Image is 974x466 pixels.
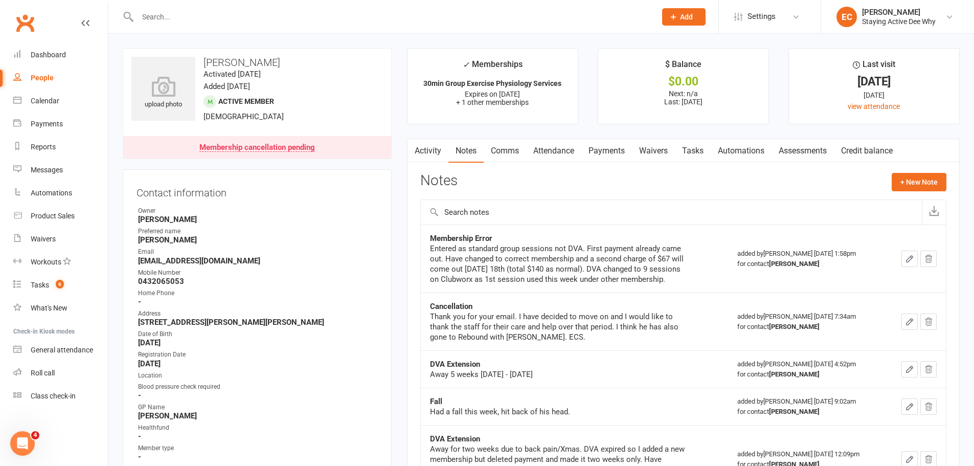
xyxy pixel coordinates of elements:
span: Expires on [DATE] [465,90,520,98]
div: $0.00 [607,76,759,87]
div: Tasks [31,281,49,289]
a: Waivers [13,228,108,251]
strong: DVA Extension [430,434,480,443]
strong: [PERSON_NAME] [769,408,820,415]
div: added by [PERSON_NAME] [DATE] 1:58pm [737,249,876,269]
strong: 0432065053 [138,277,378,286]
div: [PERSON_NAME] [862,8,936,17]
div: added by [PERSON_NAME] [DATE] 9:02am [737,396,876,417]
div: Membership cancellation pending [199,144,315,152]
h3: Notes [420,173,458,191]
h3: Contact information [137,183,378,198]
div: Address [138,309,378,319]
i: ✓ [463,60,469,70]
a: Payments [581,139,632,163]
a: Credit balance [834,139,900,163]
a: Workouts [13,251,108,274]
div: Entered as standard group sessions not DVA. First payment already came out. Have changed to corre... [430,243,686,284]
a: Comms [484,139,526,163]
strong: Fall [430,397,442,406]
div: $ Balance [665,58,701,76]
strong: [PERSON_NAME] [769,370,820,378]
strong: Membership Error [430,234,492,243]
div: Roll call [31,369,55,377]
a: Dashboard [13,43,108,66]
div: Blood pressure check required [138,382,378,392]
div: Staying Active Dee Why [862,17,936,26]
div: for contact [737,369,876,380]
button: Add [662,8,706,26]
input: Search notes [421,200,922,225]
div: [DATE] [798,76,950,87]
span: 4 [31,431,39,439]
div: Product Sales [31,212,75,220]
a: Roll call [13,362,108,385]
a: Automations [13,182,108,205]
div: upload photo [131,76,195,110]
a: Clubworx [12,10,38,36]
strong: Cancellation [430,302,472,311]
a: Activity [407,139,448,163]
strong: - [138,391,378,400]
strong: [PERSON_NAME] [138,215,378,224]
a: Attendance [526,139,581,163]
div: Location [138,371,378,381]
a: Assessments [772,139,834,163]
div: Date of Birth [138,329,378,339]
div: Waivers [31,235,56,243]
div: Healthfund [138,423,378,433]
strong: - [138,297,378,306]
strong: [PERSON_NAME] [138,411,378,420]
div: Automations [31,189,72,197]
div: for contact [737,259,876,269]
strong: [DATE] [138,359,378,368]
div: Reports [31,143,56,151]
div: Preferred name [138,227,378,236]
div: added by [PERSON_NAME] [DATE] 4:52pm [737,359,876,380]
div: Mobile Number [138,268,378,278]
strong: [PERSON_NAME] [769,323,820,330]
a: Waivers [632,139,675,163]
div: Thank you for your email. I have decided to move on and I would like to thank the staff for their... [430,312,686,342]
a: Messages [13,159,108,182]
strong: - [138,432,378,441]
div: Calendar [31,97,59,105]
a: Payments [13,113,108,136]
div: Registration Date [138,350,378,360]
div: Workouts [31,258,61,266]
strong: [PERSON_NAME] [138,235,378,245]
strong: 30min Group Exercise Physiology Services [423,79,561,87]
strong: [DATE] [138,338,378,347]
a: Tasks [675,139,711,163]
span: + 1 other memberships [456,98,529,106]
div: General attendance [31,346,93,354]
strong: [EMAIL_ADDRESS][DOMAIN_NAME] [138,256,378,265]
div: Last visit [853,58,895,76]
p: Next: n/a Last: [DATE] [607,90,759,106]
div: Away 5 weeks [DATE] - [DATE] [430,369,686,380]
a: view attendance [848,102,900,110]
div: Email [138,247,378,257]
a: Class kiosk mode [13,385,108,408]
div: EC [836,7,857,27]
button: + New Note [892,173,946,191]
span: Active member [218,97,274,105]
time: Added [DATE] [203,82,250,91]
div: Payments [31,120,63,128]
strong: [STREET_ADDRESS][PERSON_NAME][PERSON_NAME] [138,318,378,327]
div: added by [PERSON_NAME] [DATE] 7:34am [737,312,876,332]
span: Settings [748,5,776,28]
span: [DEMOGRAPHIC_DATA] [203,112,284,121]
h3: [PERSON_NAME] [131,57,383,68]
div: Memberships [463,58,523,77]
strong: DVA Extension [430,360,480,369]
div: Dashboard [31,51,66,59]
div: Messages [31,166,63,174]
div: for contact [737,407,876,417]
div: Had a fall this week, hit back of his head. [430,407,686,417]
time: Activated [DATE] [203,70,261,79]
a: Reports [13,136,108,159]
a: Notes [448,139,484,163]
iframe: Intercom live chat [10,431,35,456]
div: What's New [31,304,67,312]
